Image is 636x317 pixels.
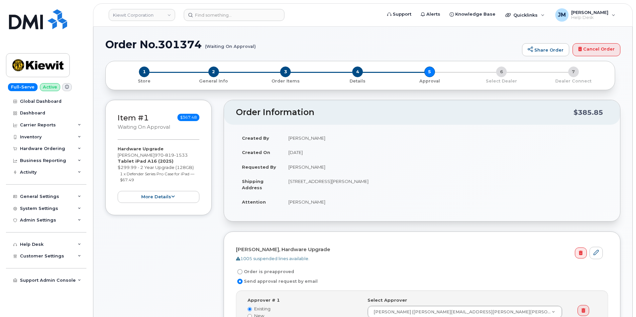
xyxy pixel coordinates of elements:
[177,114,199,121] span: $367.48
[242,164,276,170] strong: Requested By
[237,279,243,284] input: Send approval request by email
[282,131,608,145] td: [PERSON_NAME]
[205,39,256,49] small: (Waiting On Approval)
[248,297,280,303] label: Approver # 1
[370,309,552,315] span: [PERSON_NAME] ([PERSON_NAME][EMAIL_ADDRESS][PERSON_NAME][PERSON_NAME][DOMAIN_NAME])
[607,288,631,312] iframe: Messenger Launcher
[163,152,174,158] span: 819
[118,146,199,203] div: [PERSON_NAME] $299.99 - 2 Year Upgrade (128GB)
[248,307,252,311] input: Existing
[120,171,194,183] small: 1 x Defender Series Pro Case for iPad — $67.49
[282,145,608,160] td: [DATE]
[118,191,199,203] button: more details
[324,78,391,84] p: Details
[280,67,291,77] span: 3
[573,43,620,57] a: Cancel Order
[242,199,266,205] strong: Attention
[155,152,188,158] span: 970
[242,150,270,155] strong: Created On
[252,78,319,84] p: Order Items
[236,277,318,285] label: Send approval request by email
[250,77,322,84] a: 3 Order Items
[180,78,247,84] p: General Info
[242,179,264,190] strong: Shipping Address
[118,124,170,130] small: Waiting On Approval
[282,195,608,209] td: [PERSON_NAME]
[118,113,149,122] a: Item #1
[105,39,519,50] h1: Order No.301374
[242,135,269,141] strong: Created By
[236,108,574,117] h2: Order Information
[178,77,250,84] a: 2 General Info
[352,67,363,77] span: 4
[368,297,407,303] label: Select Approver
[574,106,603,119] div: $385.85
[139,67,150,77] span: 1
[282,160,608,174] td: [PERSON_NAME]
[236,268,294,276] label: Order is preapproved
[322,77,394,84] a: 4 Details
[236,247,603,252] h4: [PERSON_NAME], Hardware Upgrade
[114,78,175,84] p: Store
[248,306,358,312] label: Existing
[522,43,569,57] a: Share Order
[118,146,163,151] strong: Hardware Upgrade
[208,67,219,77] span: 2
[282,174,608,195] td: [STREET_ADDRESS][PERSON_NAME]
[236,255,603,262] div: 1005 suspended lines available.
[111,77,178,84] a: 1 Store
[174,152,188,158] span: 1533
[118,158,173,164] strong: Tablet iPad A16 (2025)
[237,269,243,274] input: Order is preapproved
